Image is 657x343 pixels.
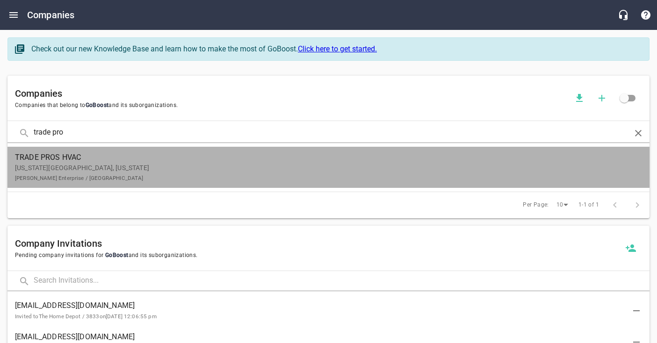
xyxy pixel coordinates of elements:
[298,44,377,53] a: Click here to get started.
[568,87,591,109] button: Download companies
[15,313,157,320] small: Invited to The Home Depot / 3833 on [DATE] 12:06:55 pm
[15,175,144,181] small: [PERSON_NAME] Enterprise / [GEOGRAPHIC_DATA]
[15,251,620,260] span: Pending company invitations for and its suborganizations.
[591,87,613,109] button: Add a new company
[612,4,635,26] button: Live Chat
[15,331,627,343] span: [EMAIL_ADDRESS][DOMAIN_NAME]
[34,123,623,143] input: Search Companies...
[620,237,642,259] button: Invite a new company
[27,7,74,22] h6: Companies
[553,199,571,211] div: 10
[15,163,627,183] p: [US_STATE][GEOGRAPHIC_DATA], [US_STATE]
[2,4,25,26] button: Open drawer
[613,87,635,109] span: Click to view all companies
[15,236,620,251] h6: Company Invitations
[86,102,109,108] span: GoBoost
[15,300,627,311] span: [EMAIL_ADDRESS][DOMAIN_NAME]
[15,86,568,101] h6: Companies
[523,200,549,210] span: Per Page:
[7,147,650,188] a: TRADE PROS HVAC[US_STATE][GEOGRAPHIC_DATA], [US_STATE][PERSON_NAME] Enterprise / [GEOGRAPHIC_DATA]
[635,4,657,26] button: Support Portal
[578,200,599,210] span: 1-1 of 1
[15,152,627,163] span: TRADE PROS HVAC
[103,252,128,258] span: GoBoost
[31,43,640,55] div: Check out our new Knowledge Base and learn how to make the most of GoBoost.
[15,101,568,110] span: Companies that belong to and its suborganizations.
[625,300,648,322] button: Delete Invitation
[34,271,650,291] input: Search Invitations...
